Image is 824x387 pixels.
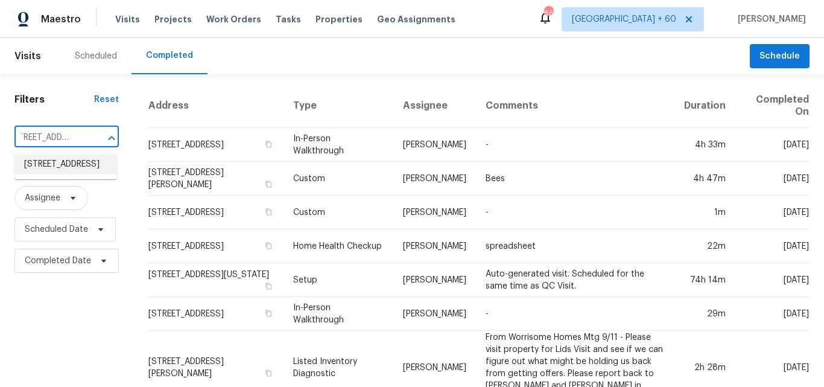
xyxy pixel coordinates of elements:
[284,196,393,229] td: Custom
[115,13,140,25] span: Visits
[263,206,274,217] button: Copy Address
[393,297,476,331] td: [PERSON_NAME]
[674,229,735,263] td: 22m
[75,50,117,62] div: Scheduled
[674,162,735,196] td: 4h 47m
[284,263,393,297] td: Setup
[206,13,261,25] span: Work Orders
[25,223,88,235] span: Scheduled Date
[544,7,553,19] div: 665
[315,13,363,25] span: Properties
[14,129,85,147] input: Search for an address...
[735,162,810,196] td: [DATE]
[94,94,119,106] div: Reset
[263,281,274,292] button: Copy Address
[148,196,284,229] td: [STREET_ADDRESS]
[148,229,284,263] td: [STREET_ADDRESS]
[148,162,284,196] td: [STREET_ADDRESS][PERSON_NAME]
[476,196,674,229] td: -
[476,162,674,196] td: Bees
[674,263,735,297] td: 74h 14m
[41,13,81,25] span: Maestro
[393,128,476,162] td: [PERSON_NAME]
[284,84,393,128] th: Type
[263,240,274,251] button: Copy Address
[674,196,735,229] td: 1m
[25,255,91,267] span: Completed Date
[476,297,674,331] td: -
[148,263,284,297] td: [STREET_ADDRESS][US_STATE]
[284,297,393,331] td: In-Person Walkthrough
[476,263,674,297] td: Auto-generated visit. Scheduled for the same time as QC Visit.
[735,84,810,128] th: Completed On
[735,128,810,162] td: [DATE]
[735,229,810,263] td: [DATE]
[284,162,393,196] td: Custom
[759,49,800,64] span: Schedule
[25,192,60,204] span: Assignee
[733,13,806,25] span: [PERSON_NAME]
[476,229,674,263] td: spreadsheet
[377,13,455,25] span: Geo Assignments
[14,94,94,106] h1: Filters
[674,297,735,331] td: 29m
[476,128,674,162] td: -
[393,229,476,263] td: [PERSON_NAME]
[750,44,810,69] button: Schedule
[572,13,676,25] span: [GEOGRAPHIC_DATA] + 60
[148,128,284,162] td: [STREET_ADDRESS]
[393,263,476,297] td: [PERSON_NAME]
[146,50,193,62] div: Completed
[735,263,810,297] td: [DATE]
[103,130,120,147] button: Close
[263,179,274,190] button: Copy Address
[276,15,301,24] span: Tasks
[154,13,192,25] span: Projects
[14,43,41,69] span: Visits
[148,297,284,331] td: [STREET_ADDRESS]
[14,155,117,174] li: [STREET_ADDRESS]
[263,368,274,379] button: Copy Address
[476,84,674,128] th: Comments
[674,128,735,162] td: 4h 33m
[148,84,284,128] th: Address
[393,162,476,196] td: [PERSON_NAME]
[263,308,274,319] button: Copy Address
[284,128,393,162] td: In-Person Walkthrough
[263,139,274,150] button: Copy Address
[735,196,810,229] td: [DATE]
[735,297,810,331] td: [DATE]
[674,84,735,128] th: Duration
[393,196,476,229] td: [PERSON_NAME]
[393,84,476,128] th: Assignee
[284,229,393,263] td: Home Health Checkup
